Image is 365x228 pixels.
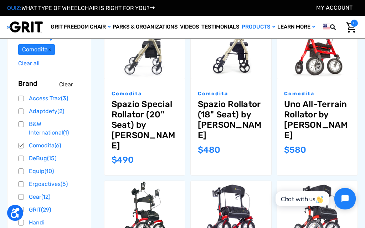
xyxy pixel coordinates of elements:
[198,99,264,140] a: Spazio Rollator (18" Seat) by Comodita,$480.00
[7,5,21,11] span: QUIZ:
[198,90,264,97] p: Comodita
[179,16,200,39] a: Videos
[344,20,358,35] a: Cart with 0 items
[50,16,112,39] a: GRIT Freedom Chair
[18,60,40,67] a: Clear all
[284,90,350,97] p: Comodita
[61,181,68,187] span: (5)
[340,20,344,35] input: Search
[18,93,80,104] a: Access Trax(3)
[18,79,80,88] button: Brand
[276,16,316,39] a: Learn More
[112,99,178,151] a: Spazio Special Rollator (20" Seat) by Comodita,$490.00
[316,4,353,11] a: Account
[55,142,61,149] span: (6)
[18,44,55,55] a: Comodita
[18,106,80,117] a: Adaptdefy(2)
[241,16,276,39] a: Products
[198,145,220,155] span: $480
[112,155,134,165] span: $490
[18,153,80,164] a: DeBug(15)
[18,79,37,88] span: Brand
[57,108,64,115] span: (2)
[112,90,178,97] p: Comodita
[45,168,54,174] span: (10)
[284,145,306,155] span: $580
[47,155,56,162] span: (15)
[41,193,50,200] span: (12)
[7,5,155,11] a: QUIZ:WHAT TYPE OF WHEELCHAIR IS RIGHT FOR YOU?
[323,22,330,31] img: us.png
[18,119,80,138] a: B&W International(1)
[18,204,80,215] a: GRIT(29)
[7,21,43,33] img: GRIT All-Terrain Wheelchair and Mobility Equipment
[18,179,80,189] a: Ergoactives(5)
[18,192,80,202] a: Gear(12)
[200,16,241,39] a: Testimonials
[351,20,358,27] span: 0
[61,95,68,102] span: (3)
[112,16,179,39] a: Parks & Organizations
[268,182,362,216] iframe: Tidio Chat
[18,140,80,151] a: Comodita(6)
[18,166,80,177] a: Equip(10)
[284,99,350,140] a: Uno All-Terrain Rollator by Comodita,$580.00
[63,129,69,136] span: (1)
[41,206,51,213] span: (29)
[346,22,356,33] img: Cart
[59,80,73,89] a: Clear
